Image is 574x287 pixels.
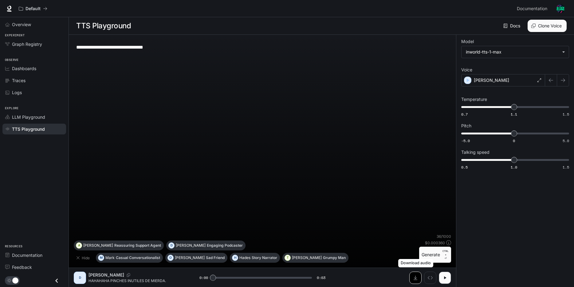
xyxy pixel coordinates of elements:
[88,278,185,283] p: HAHAHAHA PINCHES INUTILES DE MIERDA.
[116,256,160,260] p: Casual Conversationalist
[466,49,559,55] div: inworld-tts-1-max
[207,244,243,247] p: Engaging Podcaster
[513,138,515,143] span: 0
[2,63,66,74] a: Dashboards
[12,77,26,84] span: Traces
[168,253,173,263] div: O
[114,244,161,247] p: Reassuring Support Agent
[514,2,552,15] a: Documentation
[16,2,50,15] button: All workspaces
[12,89,22,96] span: Logs
[98,253,104,263] div: M
[105,256,115,260] p: Mark
[252,256,277,260] p: Story Narrator
[169,241,174,250] div: D
[528,20,567,32] button: Clone Voice
[12,264,32,270] span: Feedback
[461,112,468,117] span: 0.7
[556,4,565,13] img: User avatar
[563,165,569,170] span: 1.5
[176,244,206,247] p: [PERSON_NAME]
[74,241,164,250] button: A[PERSON_NAME]Reassuring Support Agent
[461,150,489,154] p: Talking speed
[230,253,280,263] button: HHadesStory Narrator
[461,138,470,143] span: -5.0
[96,253,163,263] button: MMarkCasual Conversationalist
[511,165,517,170] span: 1.0
[12,21,31,28] span: Overview
[502,20,523,32] a: Docs
[165,253,227,263] button: O[PERSON_NAME]Sad Friend
[563,112,569,117] span: 1.5
[12,114,45,120] span: LLM Playground
[2,19,66,30] a: Overview
[199,275,208,281] span: 0:00
[206,256,225,260] p: Sad Friend
[26,6,41,11] p: Default
[88,272,124,278] p: [PERSON_NAME]
[239,256,250,260] p: Hades
[461,124,471,128] p: Pitch
[461,39,474,44] p: Model
[2,112,66,122] a: LLM Playground
[398,259,433,267] div: Download audio
[517,5,547,13] span: Documentation
[462,46,569,58] div: inworld-tts-1-max
[74,253,93,263] button: Hide
[12,277,18,284] span: Dark mode toggle
[2,124,66,134] a: TTS Playground
[461,97,487,102] p: Temperature
[50,274,64,287] button: Close drawer
[461,165,468,170] span: 0.5
[285,253,290,263] div: T
[424,272,436,284] button: Inspect
[323,256,346,260] p: Grumpy Man
[437,234,451,239] p: 36 / 1000
[2,262,66,273] a: Feedback
[474,77,509,83] p: [PERSON_NAME]
[461,68,472,72] p: Voice
[124,273,133,277] button: Copy Voice ID
[2,250,66,261] a: Documentation
[12,126,45,132] span: TTS Playground
[554,2,567,15] button: User avatar
[2,75,66,86] a: Traces
[76,241,82,250] div: A
[75,273,85,283] div: D
[282,253,348,263] button: T[PERSON_NAME]Grumpy Man
[166,241,246,250] button: D[PERSON_NAME]Engaging Podcaster
[563,138,569,143] span: 5.0
[2,39,66,50] a: Graph Registry
[317,275,325,281] span: 0:03
[83,244,113,247] p: [PERSON_NAME]
[409,272,422,284] button: Download audio
[12,65,36,72] span: Dashboards
[12,252,42,258] span: Documentation
[232,253,238,263] div: H
[419,247,451,263] button: GenerateCTRL +⏎
[175,256,205,260] p: [PERSON_NAME]
[76,20,131,32] h1: TTS Playground
[425,240,445,245] p: $ 0.000360
[12,41,42,47] span: Graph Registry
[292,256,322,260] p: [PERSON_NAME]
[442,249,449,257] p: CTRL +
[442,249,449,260] p: ⏎
[511,112,517,117] span: 1.1
[2,87,66,98] a: Logs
